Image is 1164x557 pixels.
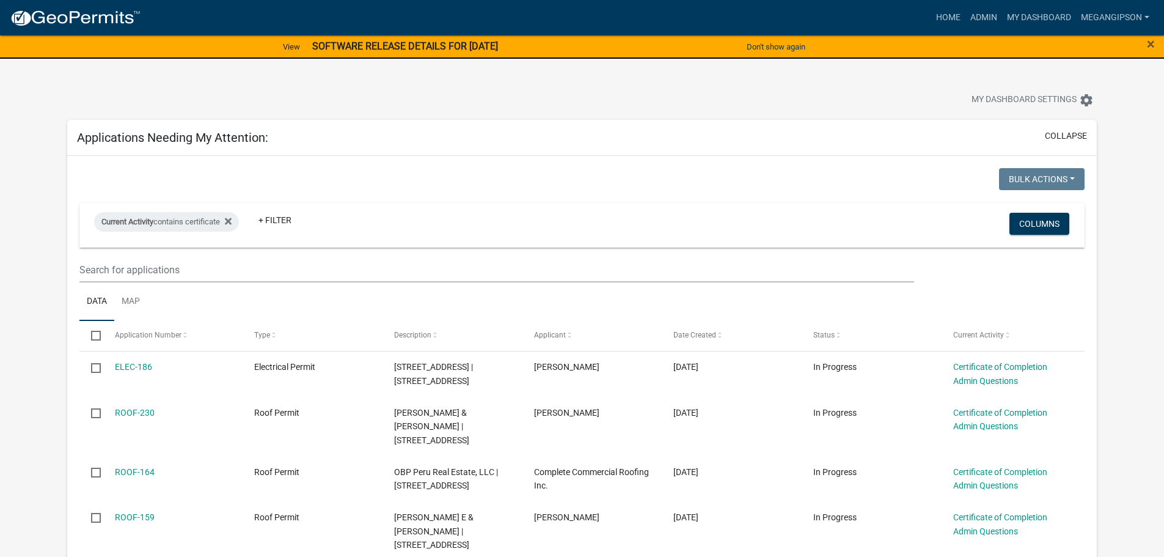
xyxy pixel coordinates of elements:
a: Map [114,282,147,322]
button: Don't show again [742,37,810,57]
span: 09/03/2025 [673,362,698,372]
strong: SOFTWARE RELEASE DETAILS FOR [DATE] [312,40,498,52]
span: 2090 E Lovers Lane Rd | 850 N Country Club Rd [394,362,473,386]
input: Search for applications [79,257,913,282]
a: Admin [965,6,1002,29]
datatable-header-cell: Application Number [103,321,243,350]
span: 08/14/2025 [673,408,698,418]
a: View [278,37,305,57]
span: Description [394,331,431,339]
span: Date Created [673,331,716,339]
button: collapse [1045,130,1087,142]
a: Certificate of Completion Admin Questions [953,467,1047,491]
span: Type [254,331,270,339]
span: Applicant [534,331,566,339]
a: Home [931,6,965,29]
span: In Progress [813,408,857,418]
span: OBP Peru Real Estate, LLC | 1850 Matador St [394,467,498,491]
div: contains certificate [94,212,239,232]
h5: Applications Needing My Attention: [77,130,268,145]
a: Certificate of Completion Admin Questions [953,512,1047,536]
datatable-header-cell: Current Activity [942,321,1082,350]
span: Owens, Dean E & Peggy L | 2385 W Main St [394,512,474,550]
span: Roof Permit [254,512,299,522]
span: 05/09/2024 [673,512,698,522]
datatable-header-cell: Select [79,321,103,350]
button: Columns [1009,213,1069,235]
span: Current Activity [953,331,1004,339]
a: ROOF-164 [115,467,155,477]
a: Data [79,282,114,322]
a: My Dashboard [1002,6,1076,29]
span: In Progress [813,512,857,522]
span: Complete Commercial Roofing Inc. [534,467,649,491]
span: Roof Permit [254,467,299,477]
a: + Filter [249,209,301,231]
button: Bulk Actions [999,168,1085,190]
span: Application Number [115,331,181,339]
span: Jeffery & Angela Moon | 4136 W BARBERRY LN [394,408,469,446]
datatable-header-cell: Type [243,321,383,350]
span: Status [813,331,835,339]
button: My Dashboard Settingssettings [962,88,1104,112]
i: settings [1079,93,1094,108]
span: In Progress [813,362,857,372]
span: James Taylor [534,362,599,372]
datatable-header-cell: Description [383,321,522,350]
span: Dean Owens [534,512,599,522]
a: megangipson [1076,6,1154,29]
a: ELEC-186 [115,362,152,372]
span: Electrical Permit [254,362,315,372]
span: 06/03/2024 [673,467,698,477]
span: Herbert Parsons [534,408,599,418]
button: Close [1147,37,1155,51]
datatable-header-cell: Applicant [522,321,662,350]
span: Roof Permit [254,408,299,418]
span: My Dashboard Settings [972,93,1077,108]
a: Certificate of Completion Admin Questions [953,408,1047,432]
datatable-header-cell: Date Created [662,321,802,350]
a: Certificate of Completion Admin Questions [953,362,1047,386]
a: ROOF-159 [115,512,155,522]
span: In Progress [813,467,857,477]
span: Current Activity [101,217,153,226]
datatable-header-cell: Status [802,321,942,350]
span: × [1147,35,1155,53]
a: ROOF-230 [115,408,155,418]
